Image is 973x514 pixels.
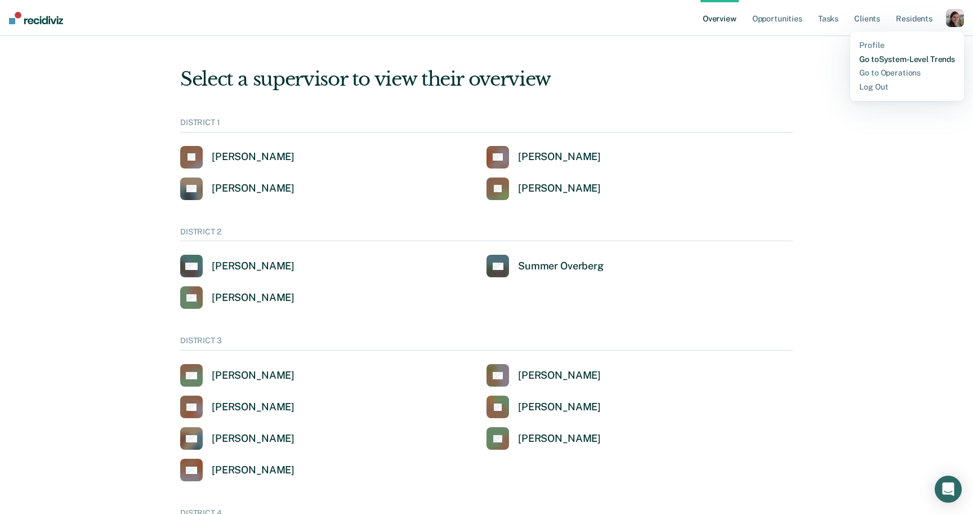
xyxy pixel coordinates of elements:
[180,336,793,351] div: DISTRICT 3
[518,260,604,273] div: Summer Overberg
[935,476,962,503] div: Open Intercom Messenger
[486,396,601,418] a: [PERSON_NAME]
[212,260,294,273] div: [PERSON_NAME]
[518,401,601,414] div: [PERSON_NAME]
[518,432,601,445] div: [PERSON_NAME]
[486,146,601,169] a: [PERSON_NAME]
[859,55,955,64] a: Go toSystem-Level Trends
[518,150,601,163] div: [PERSON_NAME]
[180,178,294,200] a: [PERSON_NAME]
[180,227,793,242] div: DISTRICT 2
[486,178,601,200] a: [PERSON_NAME]
[212,432,294,445] div: [PERSON_NAME]
[180,396,294,418] a: [PERSON_NAME]
[212,369,294,382] div: [PERSON_NAME]
[180,364,294,387] a: [PERSON_NAME]
[859,41,955,50] a: Profile
[180,146,294,169] a: [PERSON_NAME]
[9,12,63,24] img: Recidiviz
[518,369,601,382] div: [PERSON_NAME]
[180,427,294,450] a: [PERSON_NAME]
[180,68,793,91] div: Select a supervisor to view their overview
[486,364,601,387] a: [PERSON_NAME]
[180,118,793,132] div: DISTRICT 1
[212,401,294,414] div: [PERSON_NAME]
[180,286,294,309] a: [PERSON_NAME]
[859,68,955,78] a: Go to Operations
[212,464,294,477] div: [PERSON_NAME]
[180,459,294,481] a: [PERSON_NAME]
[212,291,294,304] div: [PERSON_NAME]
[486,427,601,450] a: [PERSON_NAME]
[518,182,601,195] div: [PERSON_NAME]
[212,182,294,195] div: [PERSON_NAME]
[486,255,604,277] a: Summer Overberg
[180,255,294,277] a: [PERSON_NAME]
[859,82,955,92] a: Log Out
[212,150,294,163] div: [PERSON_NAME]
